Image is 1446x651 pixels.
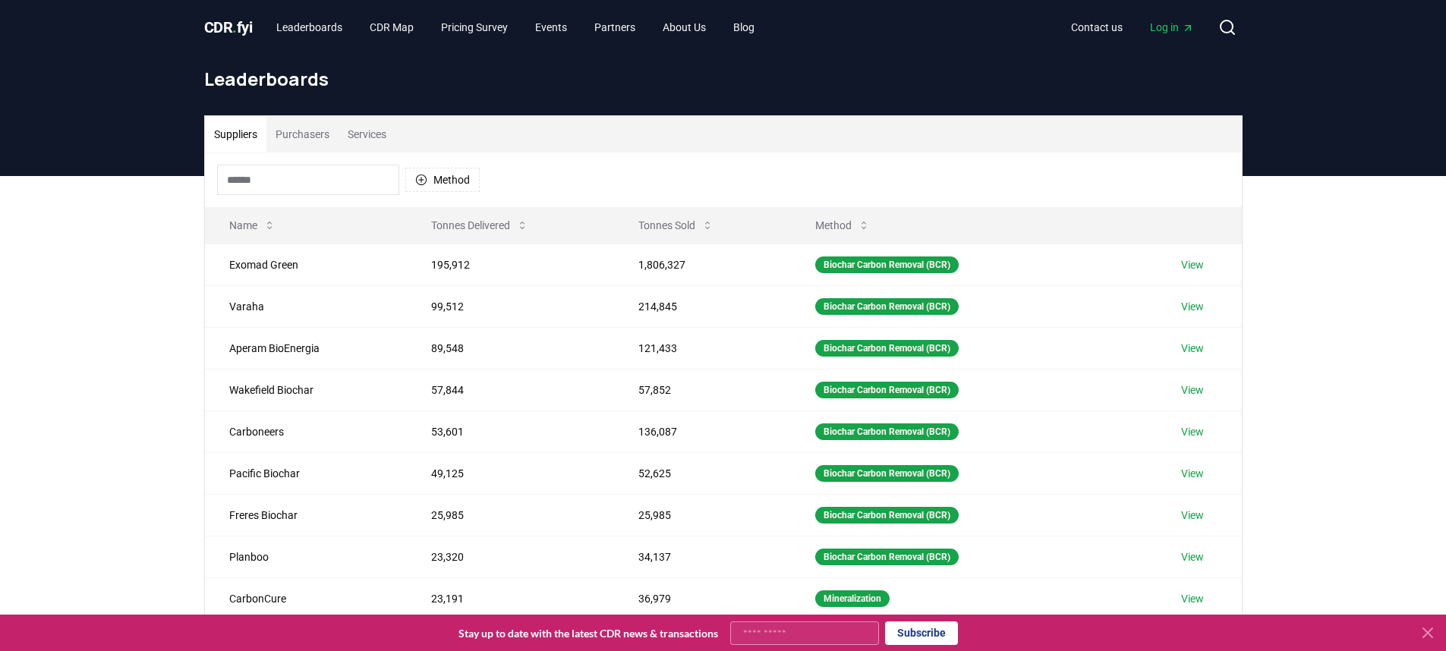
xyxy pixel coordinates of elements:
button: Name [217,210,288,241]
td: Aperam BioEnergia [205,327,407,369]
a: About Us [651,14,718,41]
div: Mineralization [815,590,890,607]
div: Biochar Carbon Removal (BCR) [815,465,959,482]
h1: Leaderboards [204,67,1243,91]
td: Planboo [205,536,407,577]
button: Method [803,210,882,241]
div: Biochar Carbon Removal (BCR) [815,382,959,398]
a: Partners [582,14,647,41]
button: Purchasers [266,116,339,153]
td: 136,087 [614,410,790,452]
button: Suppliers [205,116,266,153]
td: 25,985 [407,494,614,536]
nav: Main [1059,14,1206,41]
a: View [1181,466,1204,481]
td: Freres Biochar [205,494,407,536]
div: Biochar Carbon Removal (BCR) [815,256,959,273]
a: View [1181,549,1204,565]
div: Biochar Carbon Removal (BCR) [815,298,959,315]
a: View [1181,299,1204,314]
button: Services [339,116,395,153]
div: Biochar Carbon Removal (BCR) [815,340,959,357]
td: CarbonCure [205,577,407,619]
td: 57,852 [614,369,790,410]
button: Tonnes Delivered [419,210,540,241]
span: . [232,18,237,36]
a: View [1181,382,1204,398]
div: Biochar Carbon Removal (BCR) [815,423,959,440]
nav: Main [264,14,767,41]
span: CDR fyi [204,18,253,36]
td: Wakefield Biochar [205,369,407,410]
a: Contact us [1059,14,1135,41]
td: 23,320 [407,536,614,577]
a: Log in [1138,14,1206,41]
td: 49,125 [407,452,614,494]
td: 214,845 [614,285,790,327]
a: CDR.fyi [204,17,253,38]
td: 34,137 [614,536,790,577]
td: 89,548 [407,327,614,369]
a: Leaderboards [264,14,354,41]
td: Carboneers [205,410,407,452]
div: Biochar Carbon Removal (BCR) [815,507,959,524]
td: 23,191 [407,577,614,619]
td: 57,844 [407,369,614,410]
td: 53,601 [407,410,614,452]
a: Events [523,14,579,41]
td: Pacific Biochar [205,452,407,494]
button: Tonnes Sold [626,210,726,241]
td: 25,985 [614,494,790,536]
div: Biochar Carbon Removal (BCR) [815,549,959,565]
td: 52,625 [614,452,790,494]
a: CDR Map [358,14,426,41]
td: Exomad Green [205,244,407,285]
a: View [1181,591,1204,606]
a: View [1181,341,1204,356]
td: 121,433 [614,327,790,369]
td: Varaha [205,285,407,327]
a: View [1181,508,1204,523]
a: View [1181,257,1204,272]
button: Method [405,168,480,192]
td: 99,512 [407,285,614,327]
a: Pricing Survey [429,14,520,41]
span: Log in [1150,20,1194,35]
a: Blog [721,14,767,41]
td: 195,912 [407,244,614,285]
td: 1,806,327 [614,244,790,285]
a: View [1181,424,1204,439]
td: 36,979 [614,577,790,619]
